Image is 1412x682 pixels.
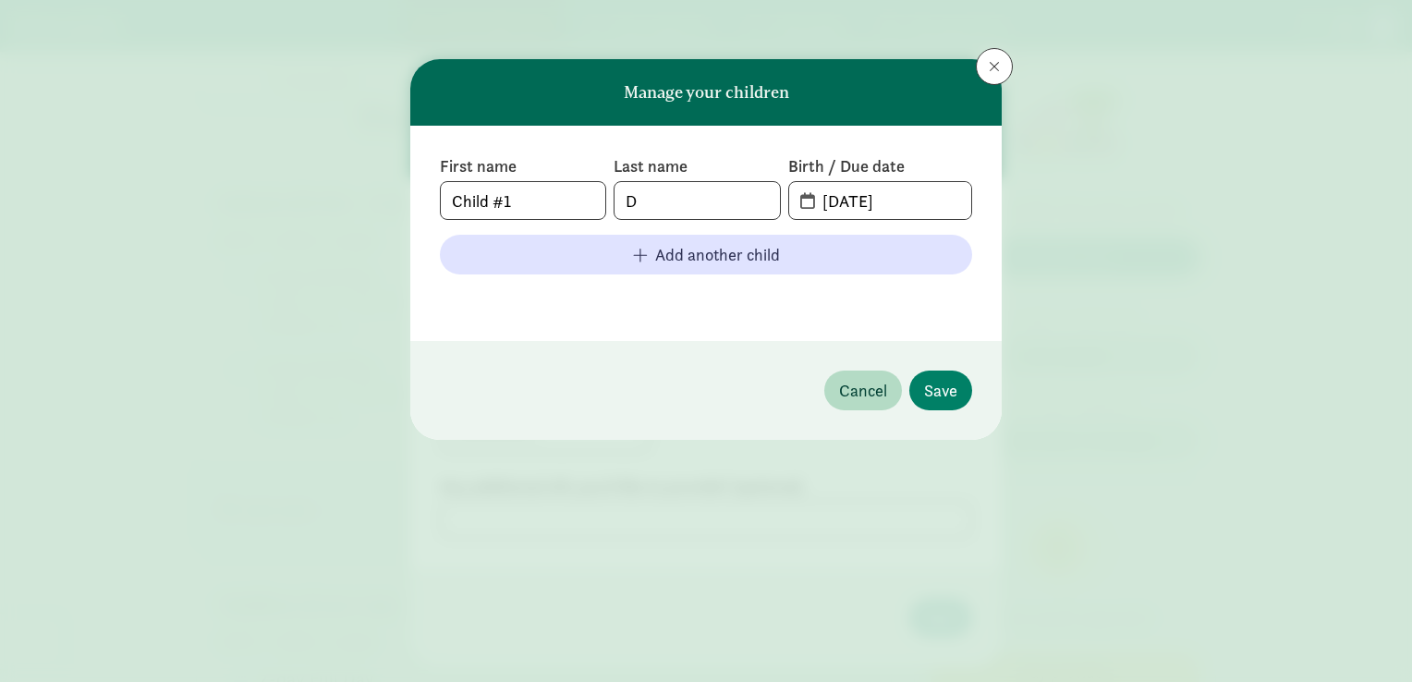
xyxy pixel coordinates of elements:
h6: Manage your children [624,83,789,102]
button: Cancel [824,371,902,410]
button: Save [909,371,972,410]
button: Add another child [440,235,972,274]
span: Cancel [839,378,887,403]
label: Birth / Due date [788,155,972,177]
span: Save [924,378,957,403]
label: First name [440,155,606,177]
input: MM-DD-YYYY [811,182,971,219]
span: Add another child [655,242,780,267]
label: Last name [614,155,780,177]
